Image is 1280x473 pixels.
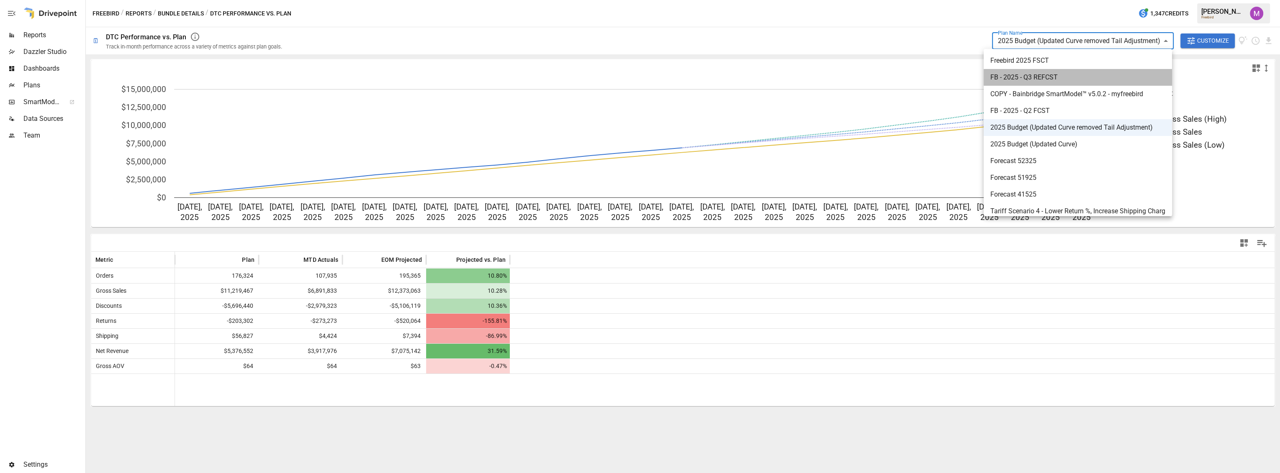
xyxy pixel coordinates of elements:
[990,72,1165,82] span: FB - 2025 - Q3 REFCST
[990,156,1165,166] span: Forecast 52325
[990,206,1165,216] span: Tariff Scenario 4 - Lower Return %, Increase Shipping Charg
[990,89,1165,99] span: COPY - Bainbridge SmartModel™ v5.0.2 - myfreebird
[990,56,1165,66] span: Freebird 2025 FSCT
[990,173,1165,183] span: Forecast 51925
[990,189,1165,199] span: Forecast 41525
[990,139,1165,149] span: 2025 Budget (Updated Curve)
[990,123,1165,133] span: 2025 Budget (Updated Curve removed Tail Adjustment)
[990,106,1165,116] span: FB - 2025 - Q2 FCST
